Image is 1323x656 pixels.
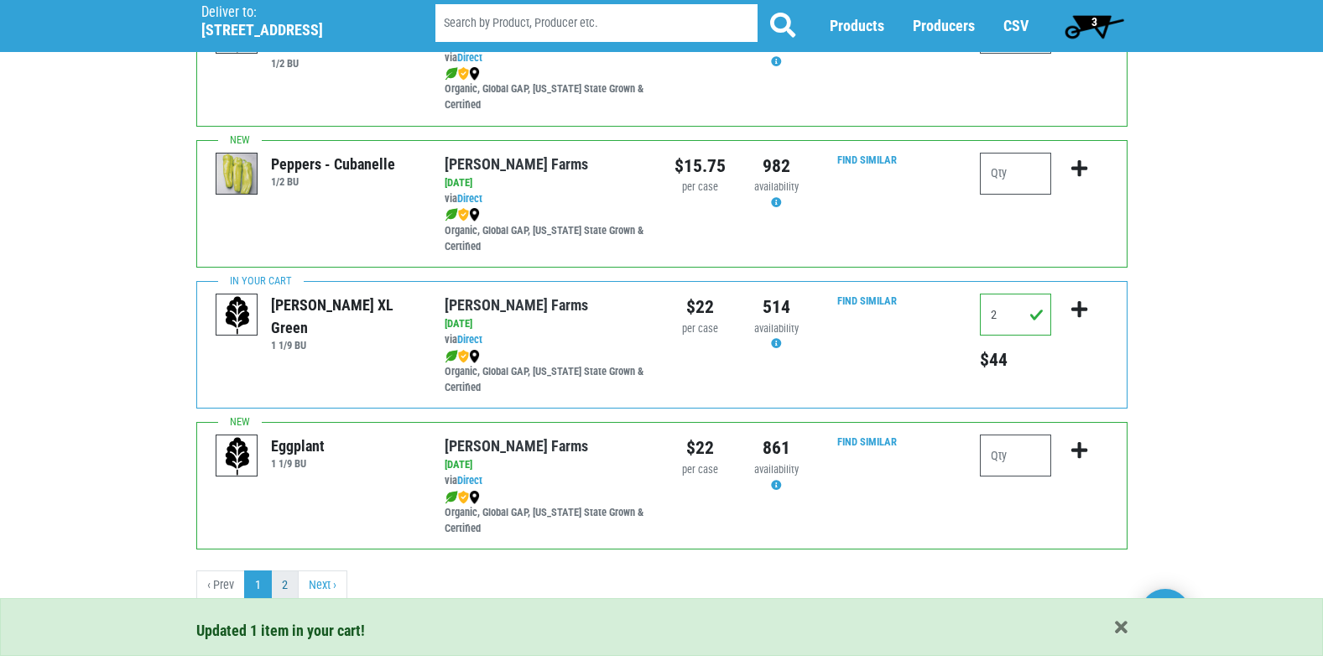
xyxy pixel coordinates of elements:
a: Products [830,18,884,35]
div: per case [675,180,726,195]
div: Organic, Global GAP, [US_STATE] State Grown & Certified [445,348,648,396]
img: map_marker-0e94453035b3232a4d21701695807de9.png [469,350,480,363]
div: via [445,473,648,489]
a: Direct [457,474,482,487]
div: via [445,332,648,348]
img: leaf-e5c59151409436ccce96b2ca1b28e03c.png [445,67,458,81]
img: safety-e55c860ca8c00a9c171001a62a92dabd.png [458,491,469,504]
div: [DATE] [445,457,648,473]
img: safety-e55c860ca8c00a9c171001a62a92dabd.png [458,208,469,221]
a: Producers [913,18,975,35]
img: map_marker-0e94453035b3232a4d21701695807de9.png [469,491,480,504]
h6: 1/2 BU [271,175,395,188]
img: safety-e55c860ca8c00a9c171001a62a92dabd.png [458,350,469,363]
a: [PERSON_NAME] Farms [445,296,588,314]
p: Deliver to: [201,4,393,21]
a: 2 [271,570,299,601]
div: 861 [751,435,802,461]
div: Updated 1 item in your cart! [196,619,1128,642]
span: 3 [1091,15,1097,29]
div: per case [675,462,726,478]
img: placeholder-variety-43d6402dacf2d531de610a020419775a.svg [216,294,258,336]
a: CSV [1003,18,1029,35]
img: placeholder-variety-43d6402dacf2d531de610a020419775a.svg [216,435,258,477]
div: $22 [675,294,726,320]
h5: Total price [980,349,1051,371]
img: safety-e55c860ca8c00a9c171001a62a92dabd.png [458,67,469,81]
input: Qty [980,435,1051,476]
div: $22 [675,435,726,461]
div: Organic, Global GAP, [US_STATE] State Grown & Certified [445,207,648,255]
h6: 1 1/9 BU [271,339,419,351]
div: via [445,50,648,66]
div: Organic, Global GAP, [US_STATE] State Grown & Certified [445,66,648,114]
input: Qty [980,153,1051,195]
a: 3 [1057,9,1132,43]
img: leaf-e5c59151409436ccce96b2ca1b28e03c.png [445,491,458,504]
h5: [STREET_ADDRESS] [201,21,393,39]
h6: 1/2 BU [271,57,419,70]
a: Direct [457,333,482,346]
div: 514 [751,294,802,320]
div: via [445,191,648,207]
a: Direct [457,192,482,205]
div: Eggplant [271,435,325,457]
nav: pager [196,570,1128,601]
div: $15.75 [675,153,726,180]
span: availability [754,180,799,193]
img: leaf-e5c59151409436ccce96b2ca1b28e03c.png [445,208,458,221]
input: Qty [980,294,1051,336]
img: thumbnail-0a21d7569dbf8d3013673048c6385dc6.png [216,154,258,195]
a: Find Similar [837,154,897,166]
div: Organic, Global GAP, [US_STATE] State Grown & Certified [445,489,648,537]
a: [PERSON_NAME] Farms [445,155,588,173]
span: availability [754,463,799,476]
div: [DATE] [445,175,648,191]
img: leaf-e5c59151409436ccce96b2ca1b28e03c.png [445,350,458,363]
a: [PERSON_NAME] Farms [445,437,588,455]
span: availability [754,322,799,335]
div: Availability may be subject to change. [751,321,802,353]
input: Search by Product, Producer etc. [435,5,758,43]
div: [DATE] [445,316,648,332]
a: Peppers - Cubanelle [216,167,258,181]
div: [PERSON_NAME] XL Green [271,294,419,339]
a: Find Similar [837,435,897,448]
a: next [298,570,347,601]
div: 982 [751,153,802,180]
div: Peppers - Cubanelle [271,153,395,175]
div: per case [675,321,726,337]
img: map_marker-0e94453035b3232a4d21701695807de9.png [469,208,480,221]
a: Direct [457,51,482,64]
h6: 1 1/9 BU [271,457,325,470]
a: 1 [244,570,272,601]
img: map_marker-0e94453035b3232a4d21701695807de9.png [469,67,480,81]
a: Find Similar [837,294,897,307]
